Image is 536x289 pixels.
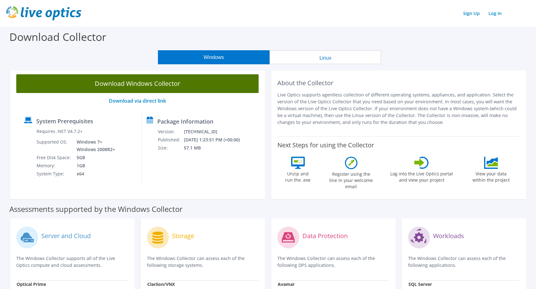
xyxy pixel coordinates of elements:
[109,97,166,104] a: Download via direct link
[36,170,72,178] td: System Type:
[37,128,83,135] label: Requires .NET V4.7.2+
[172,233,194,239] label: Storage
[184,136,248,144] td: [DATE] 1:23:51 PM (+00:00)
[158,136,184,144] td: Published:
[72,170,116,178] td: x64
[302,233,348,239] label: Data Protection
[284,169,312,183] label: Unzip and run the .exe
[408,255,520,269] p: The Windows Collector can assess each of the following applications.
[278,281,295,287] strong: Avamar
[36,118,93,124] label: System Prerequisites
[277,79,520,87] h2: About the Collector
[328,169,375,190] label: Register using the line in your welcome email
[408,281,432,287] strong: SQL Server
[158,128,184,136] td: Version:
[9,206,183,212] label: Assessments supported by the Windows Collector
[158,50,270,64] button: Windows
[277,141,374,149] label: Next Steps for using the Collector
[184,128,248,136] td: [TECHNICAL_ID]
[184,144,248,152] td: 57.1 MB
[277,91,520,126] p: Live Optics supports agentless collection of different operating systems, appliances, and applica...
[41,233,91,239] label: Server and Cloud
[147,281,175,287] strong: Clariion/VNX
[147,255,259,269] p: The Windows Collector can assess each of the following storage systems.
[270,50,381,64] button: Linux
[17,281,46,287] strong: Optical Prime
[485,9,505,18] a: Log In
[16,255,128,269] p: The Windows Collector supports all of the Live Optics compute and cloud assessments.
[72,162,116,170] td: 1GB
[6,6,81,20] img: live_optics_svg.svg
[433,233,464,239] label: Workloads
[36,162,72,170] td: Memory:
[16,74,259,93] a: Download Windows Collector
[9,30,106,44] label: Download Collector
[72,154,116,162] td: 5GB
[468,169,513,183] label: View your data within the project
[390,169,453,183] label: Log into the Live Optics portal and view your project
[460,9,483,18] a: Sign Up
[72,138,116,154] td: Windows 7+ Windows 2008R2+
[36,154,72,162] td: Free Disk Space:
[36,138,72,154] td: Supported OS:
[158,144,184,152] td: Size:
[277,255,389,269] p: The Windows Collector can assess each of the following DPS applications.
[157,118,213,125] label: Package Information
